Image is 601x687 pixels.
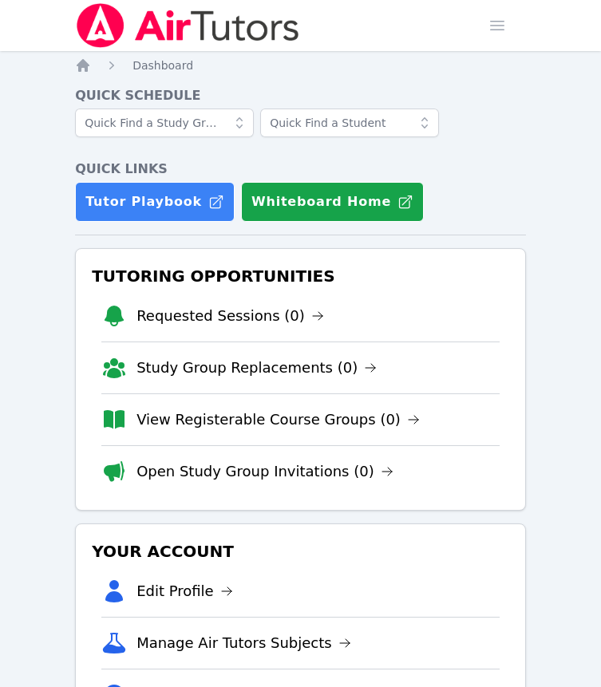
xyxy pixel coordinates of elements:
a: Study Group Replacements (0) [136,357,377,379]
h3: Tutoring Opportunities [89,262,512,290]
h3: Your Account [89,537,512,566]
a: Edit Profile [136,580,233,602]
nav: Breadcrumb [75,57,526,73]
a: View Registerable Course Groups (0) [136,409,420,431]
a: Tutor Playbook [75,182,235,222]
input: Quick Find a Student [260,109,439,137]
a: Open Study Group Invitations (0) [136,460,393,483]
img: Air Tutors [75,3,301,48]
input: Quick Find a Study Group [75,109,254,137]
a: Dashboard [132,57,193,73]
a: Manage Air Tutors Subjects [136,632,351,654]
span: Dashboard [132,59,193,72]
h4: Quick Links [75,160,526,179]
h4: Quick Schedule [75,86,526,105]
a: Requested Sessions (0) [136,305,324,327]
button: Whiteboard Home [241,182,424,222]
